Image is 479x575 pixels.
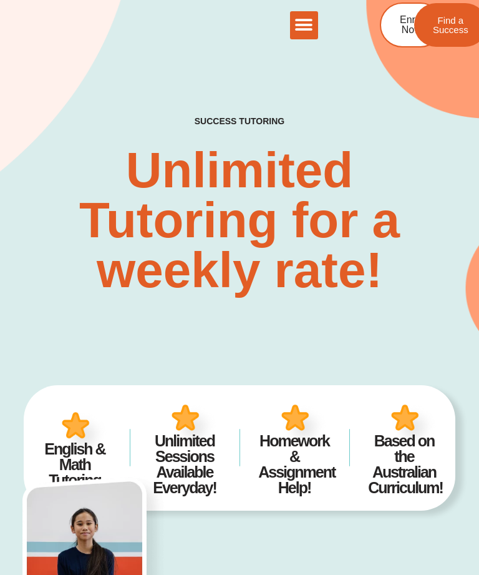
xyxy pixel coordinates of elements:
[52,145,427,295] h2: Unlimited Tutoring for a weekly rate!
[433,16,468,34] span: Find a Success
[39,441,111,488] h4: English & Math Tutoring
[258,433,331,496] h4: Homework & Assignment Help!
[380,2,443,47] a: Enrol Now
[400,15,423,35] span: Enrol Now
[176,116,304,127] h4: SUCCESS TUTORING​
[290,11,318,39] div: Menu Toggle
[368,433,440,496] h4: Based on the Australian Curriculum!
[148,433,221,496] h4: Unlimited Sessions Available Everyday!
